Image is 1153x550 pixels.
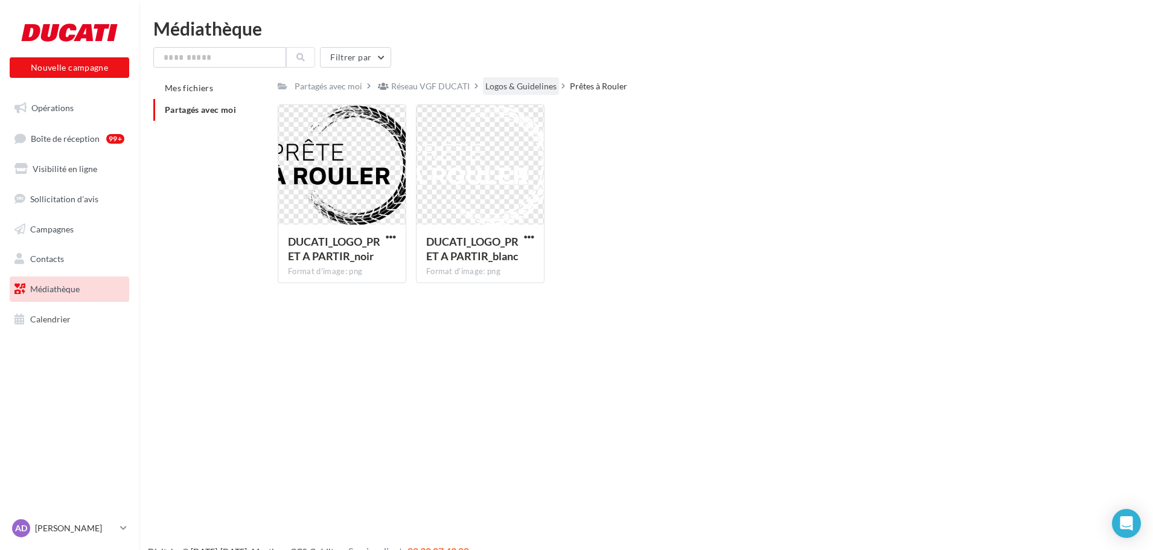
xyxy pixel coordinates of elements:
div: Format d'image: png [288,266,396,277]
div: Réseau VGF DUCATI [391,80,470,92]
div: Partagés avec moi [295,80,362,92]
a: Visibilité en ligne [7,156,132,182]
span: Visibilité en ligne [33,164,97,174]
span: Boîte de réception [31,133,100,143]
button: Filtrer par [320,47,391,68]
a: Contacts [7,246,132,272]
a: Calendrier [7,307,132,332]
span: Campagnes [30,223,74,234]
div: Logos & Guidelines [485,80,557,92]
a: Médiathèque [7,277,132,302]
span: Mes fichiers [165,83,213,93]
span: AD [15,522,27,534]
div: Open Intercom Messenger [1112,509,1141,538]
span: Partagés avec moi [165,104,236,115]
span: Contacts [30,254,64,264]
div: Prêtes à Rouler [570,80,627,92]
span: Médiathèque [30,284,80,294]
a: Sollicitation d'avis [7,187,132,212]
span: Opérations [31,103,74,113]
a: Campagnes [7,217,132,242]
button: Nouvelle campagne [10,57,129,78]
span: DUCATI_LOGO_PRET A PARTIR_blanc [426,235,519,263]
span: Sollicitation d'avis [30,194,98,204]
a: Boîte de réception99+ [7,126,132,152]
span: Calendrier [30,314,71,324]
p: [PERSON_NAME] [35,522,115,534]
a: Opérations [7,95,132,121]
div: 99+ [106,134,124,144]
div: Format d'image: png [426,266,534,277]
span: DUCATI_LOGO_PRET A PARTIR_noir [288,235,380,263]
div: Médiathèque [153,19,1139,37]
a: AD [PERSON_NAME] [10,517,129,540]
